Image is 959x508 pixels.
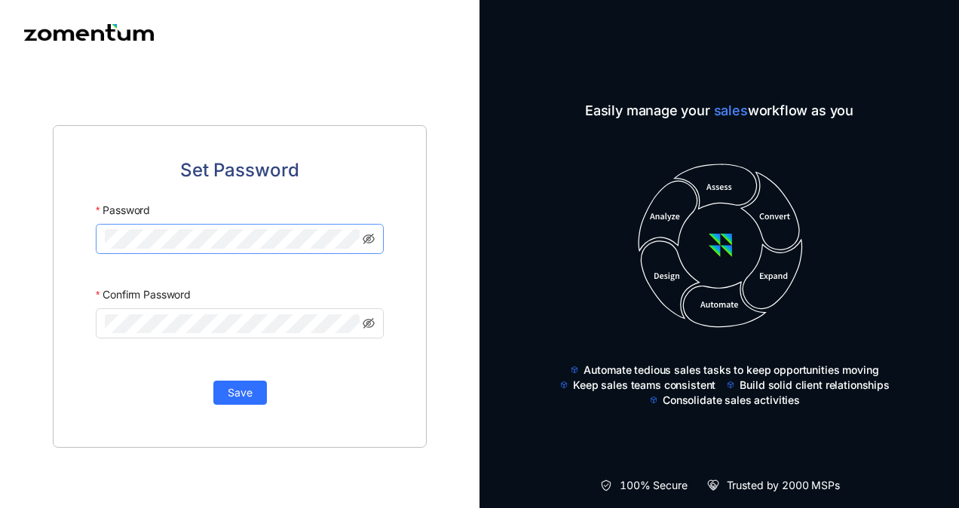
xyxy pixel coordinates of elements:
span: Easily manage your workflow as you [479,100,959,121]
input: Password [105,229,360,248]
span: Build solid client relationships [740,378,890,393]
img: Zomentum logo [24,24,154,41]
span: eye-invisible [363,317,375,329]
span: Save [228,384,253,401]
span: Automate tedious sales tasks to keep opportunities moving [584,363,878,378]
span: Keep sales teams consistent [573,378,715,393]
span: Trusted by 2000 MSPs [727,478,840,493]
label: Confirm Password [96,281,191,308]
span: Consolidate sales activities [663,393,800,408]
button: Save [213,381,267,405]
input: Confirm Password [105,314,360,333]
span: 100% Secure [620,478,687,493]
label: Password [96,197,150,224]
span: Set Password [180,156,299,185]
span: eye-invisible [363,233,375,245]
span: sales [714,103,748,118]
